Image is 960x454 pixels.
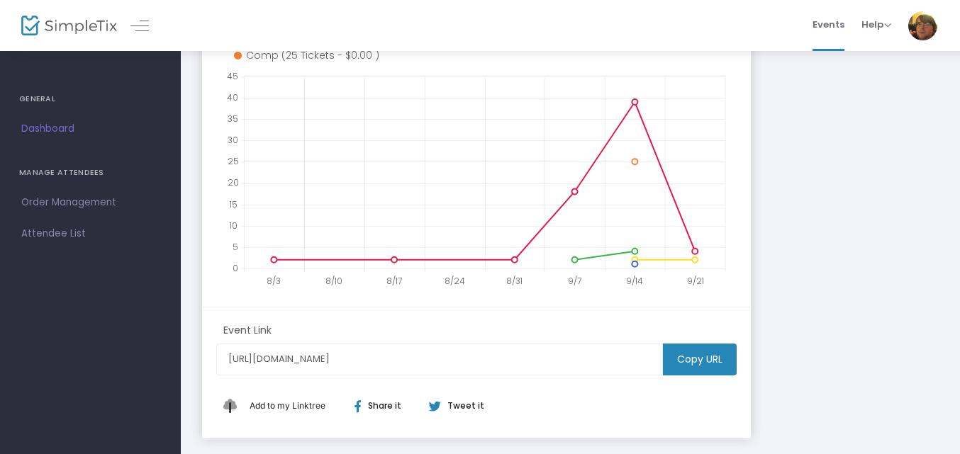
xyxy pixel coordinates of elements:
[21,120,160,138] span: Dashboard
[861,18,891,31] span: Help
[229,198,238,210] text: 15
[21,193,160,212] span: Order Management
[340,399,428,412] div: Share it
[687,275,704,287] text: 9/21
[228,176,239,188] text: 20
[223,323,272,338] m-panel-subtitle: Event Link
[627,275,644,287] text: 9/14
[813,6,844,42] span: Events
[325,275,342,287] text: 8/10
[227,70,238,82] text: 45
[663,344,737,375] m-button: Copy URL
[19,85,162,113] h4: GENERAL
[415,399,491,412] div: Tweet it
[267,275,281,287] text: 8/3
[445,275,466,287] text: 8/24
[223,399,246,412] img: linktree
[568,275,581,287] text: 9/7
[386,275,402,287] text: 8/17
[21,225,160,243] span: Attendee List
[506,275,523,287] text: 8/31
[233,240,238,252] text: 5
[250,400,325,411] span: Add to my Linktree
[228,155,239,167] text: 25
[19,159,162,187] h4: MANAGE ATTENDEES
[228,134,238,146] text: 30
[233,262,238,274] text: 0
[228,113,238,125] text: 35
[229,219,238,231] text: 10
[227,91,238,103] text: 40
[246,389,329,423] button: Add This to My Linktree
